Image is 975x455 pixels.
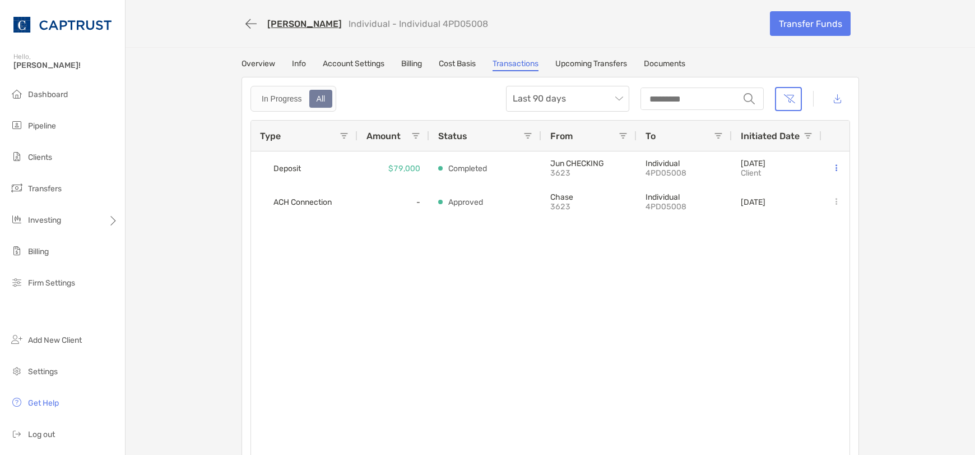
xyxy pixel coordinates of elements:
[28,153,52,162] span: Clients
[10,333,24,346] img: add_new_client icon
[448,162,487,176] p: Completed
[267,19,342,29] a: [PERSON_NAME]
[10,181,24,195] img: transfers icon
[550,168,628,178] p: 3623
[28,215,61,225] span: Investing
[310,91,332,107] div: All
[10,150,24,163] img: clients icon
[775,87,802,111] button: Clear filters
[28,121,56,131] span: Pipeline
[646,159,723,168] p: Individual
[744,93,755,104] img: input icon
[28,335,82,345] span: Add New Client
[10,364,24,378] img: settings icon
[741,168,765,178] p: client
[646,202,723,212] p: 4PD05008
[448,195,483,209] p: Approved
[28,184,62,194] span: Transfers
[366,131,401,141] span: Amount
[493,59,538,71] a: Transactions
[28,278,75,288] span: Firm Settings
[10,118,24,132] img: pipeline icon
[242,59,275,71] a: Overview
[28,247,49,256] span: Billing
[28,398,59,408] span: Get Help
[10,244,24,258] img: billing icon
[256,91,308,107] div: In Progress
[646,131,656,141] span: To
[10,87,24,100] img: dashboard icon
[741,197,765,207] p: [DATE]
[439,59,476,71] a: Cost Basis
[438,131,467,141] span: Status
[28,430,55,439] span: Log out
[273,159,301,178] span: Deposit
[10,396,24,409] img: get-help icon
[260,131,281,141] span: Type
[770,11,851,36] a: Transfer Funds
[555,59,627,71] a: Upcoming Transfers
[10,427,24,440] img: logout icon
[550,131,573,141] span: From
[550,159,628,168] p: Jun CHECKING
[401,59,422,71] a: Billing
[10,275,24,289] img: firm-settings icon
[646,168,723,178] p: 4PD05008
[28,90,68,99] span: Dashboard
[550,202,628,212] p: 3623
[388,162,420,176] p: $79,000
[13,61,118,70] span: [PERSON_NAME]!
[550,192,628,202] p: Chase
[741,159,765,168] p: [DATE]
[292,59,306,71] a: Info
[250,86,336,112] div: segmented control
[357,185,429,219] div: -
[646,192,723,202] p: Individual
[273,193,332,212] span: ACH Connection
[13,4,112,45] img: CAPTRUST Logo
[10,213,24,226] img: investing icon
[323,59,384,71] a: Account Settings
[349,19,488,29] p: Individual - Individual 4PD05008
[28,367,58,376] span: Settings
[513,86,623,111] span: Last 90 days
[741,131,800,141] span: Initiated Date
[644,59,685,71] a: Documents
